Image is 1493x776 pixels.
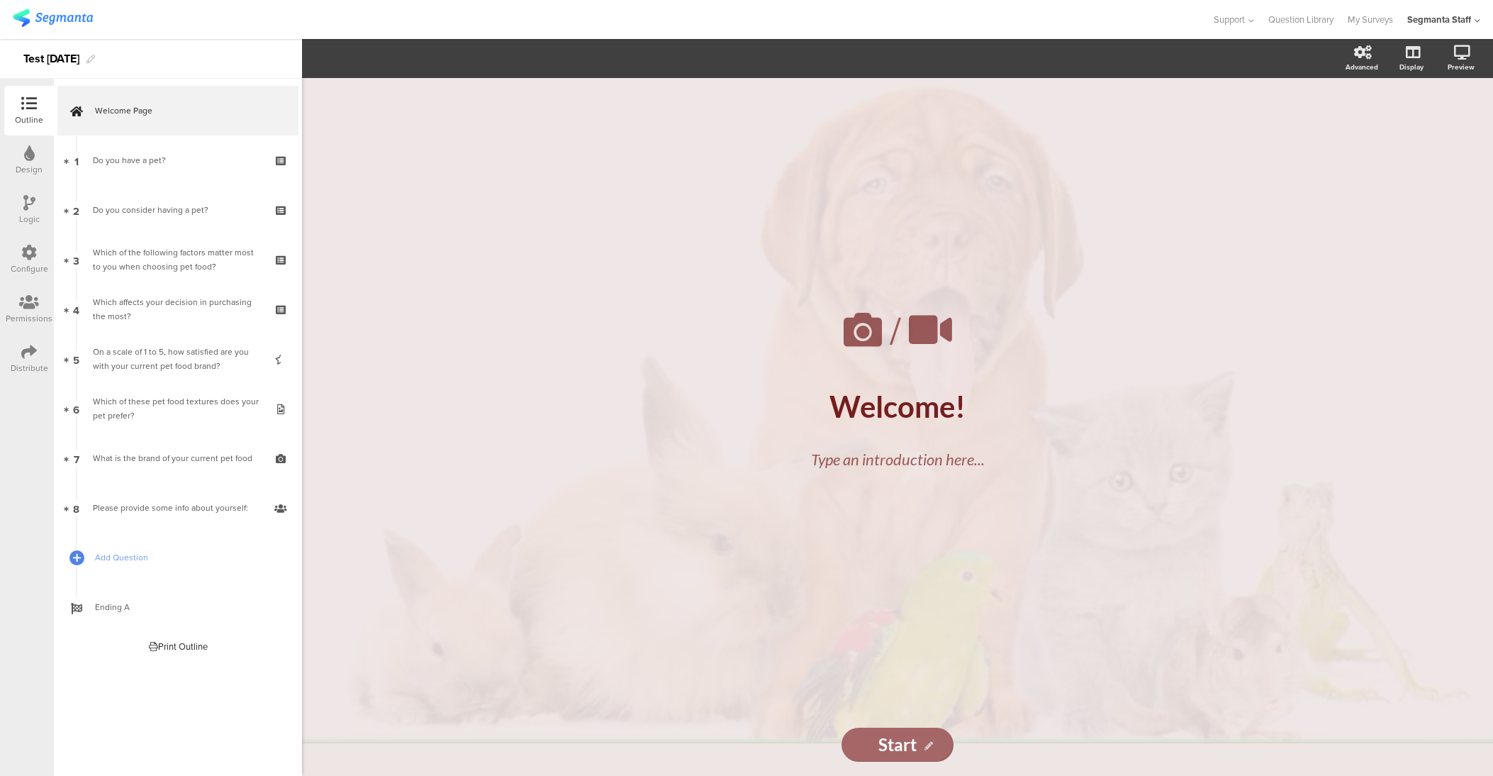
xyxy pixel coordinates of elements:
a: 5 On a scale of 1 to 5, how satisfied are you with your current pet food brand? [57,334,298,384]
div: What is the brand of your current pet food [93,451,262,465]
div: Display [1399,62,1424,72]
a: 6 Which of these pet food textures does your pet prefer? [57,384,298,433]
div: Design [16,163,43,176]
div: Which of these pet food textures does your pet prefer? [93,394,262,423]
a: 4 Which affects your decision in purchasing the most? [57,284,298,334]
span: 6 [73,401,79,416]
div: Test [DATE] [23,48,79,70]
img: segmanta logo [13,9,93,27]
div: Segmanta Staff [1407,13,1471,26]
a: 3 Which of the following factors matter most to you when choosing pet food? [57,235,298,284]
div: Preview [1448,62,1475,72]
span: Ending A [95,600,276,614]
div: Type an introduction here... [649,448,1146,471]
a: Welcome Page [57,86,298,135]
span: 5 [73,351,79,367]
a: 7 What is the brand of your current pet food [57,433,298,483]
a: 8 Please provide some info about yourself: [57,483,298,533]
div: Please provide some info about yourself: [93,501,262,515]
span: Welcome Page [95,104,276,118]
div: Permissions [6,312,52,325]
span: 7 [74,450,79,466]
span: 2 [73,202,79,218]
div: Do you consider having a pet? [93,203,262,217]
a: 2 Do you consider having a pet? [57,185,298,235]
a: Ending A [57,582,298,632]
div: Outline [15,113,43,126]
div: Configure [11,262,48,275]
a: 1 Do you have a pet? [57,135,298,185]
div: Do you have a pet? [93,153,262,167]
span: 8 [73,500,79,516]
span: 1 [74,153,79,168]
p: Welcome! [635,389,1160,424]
span: 4 [73,301,79,317]
span: Add Question [95,550,276,565]
div: Distribute [11,362,48,375]
div: Advanced [1346,62,1378,72]
span: Support [1214,13,1245,26]
span: / [890,303,901,359]
div: Which affects your decision in purchasing the most? [93,295,262,323]
div: On a scale of 1 to 5, how satisfied are you with your current pet food brand? [93,345,262,373]
div: Print Outline [149,640,208,653]
div: Which of the following factors matter most to you when choosing pet food? [93,245,262,274]
div: Logic [19,213,40,226]
input: Start [841,728,954,762]
span: 3 [73,252,79,267]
